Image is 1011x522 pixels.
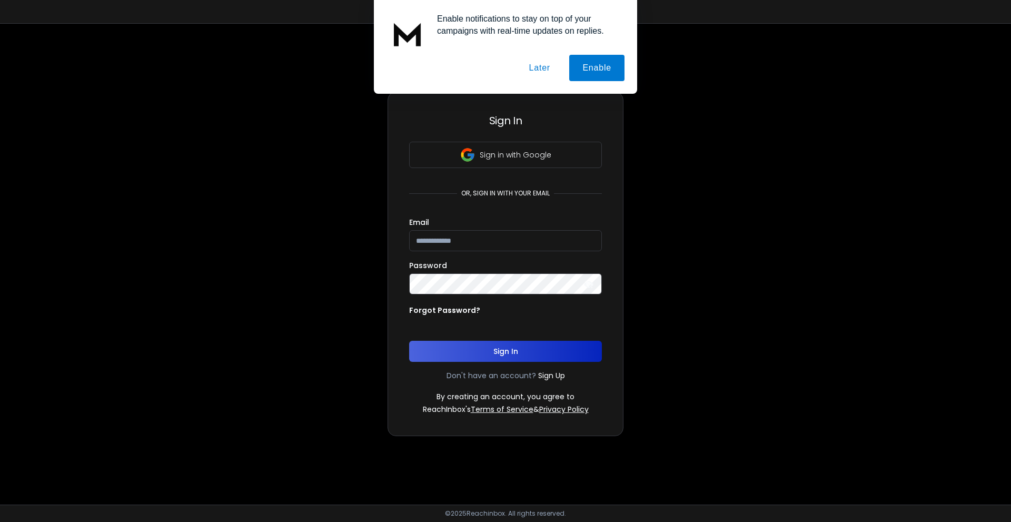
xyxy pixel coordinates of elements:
[409,219,429,226] label: Email
[429,13,625,37] div: Enable notifications to stay on top of your campaigns with real-time updates on replies.
[569,55,625,81] button: Enable
[386,13,429,55] img: notification icon
[471,404,533,415] a: Terms of Service
[423,404,589,415] p: ReachInbox's &
[539,404,589,415] a: Privacy Policy
[538,370,565,381] a: Sign Up
[409,305,480,316] p: Forgot Password?
[437,391,574,402] p: By creating an account, you agree to
[409,262,447,269] label: Password
[516,55,563,81] button: Later
[409,341,602,362] button: Sign In
[457,189,554,198] p: or, sign in with your email
[409,142,602,168] button: Sign in with Google
[445,509,566,518] p: © 2025 Reachinbox. All rights reserved.
[409,113,602,128] h3: Sign In
[480,150,551,160] p: Sign in with Google
[447,370,536,381] p: Don't have an account?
